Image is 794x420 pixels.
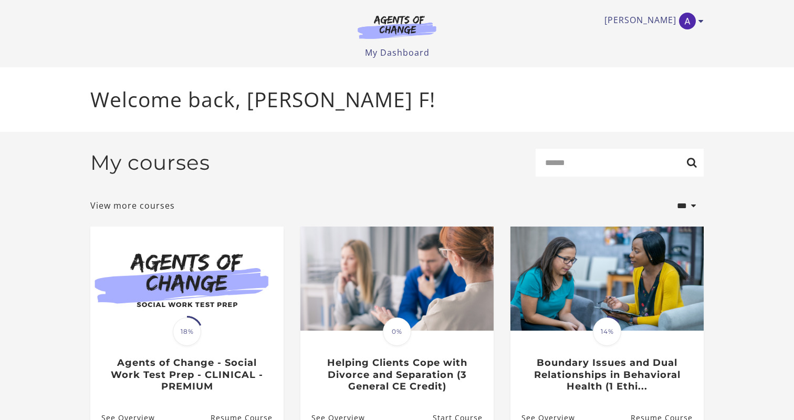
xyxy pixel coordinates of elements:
[90,150,210,175] h2: My courses
[101,357,272,393] h3: Agents of Change - Social Work Test Prep - CLINICAL - PREMIUM
[90,84,704,115] p: Welcome back, [PERSON_NAME] F!
[383,317,411,346] span: 0%
[604,13,698,29] a: Toggle menu
[365,47,430,58] a: My Dashboard
[173,317,201,346] span: 18%
[311,357,482,393] h3: Helping Clients Cope with Divorce and Separation (3 General CE Credit)
[593,317,621,346] span: 14%
[90,199,175,212] a: View more courses
[521,357,692,393] h3: Boundary Issues and Dual Relationships in Behavioral Health (1 Ethi...
[347,15,447,39] img: Agents of Change Logo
